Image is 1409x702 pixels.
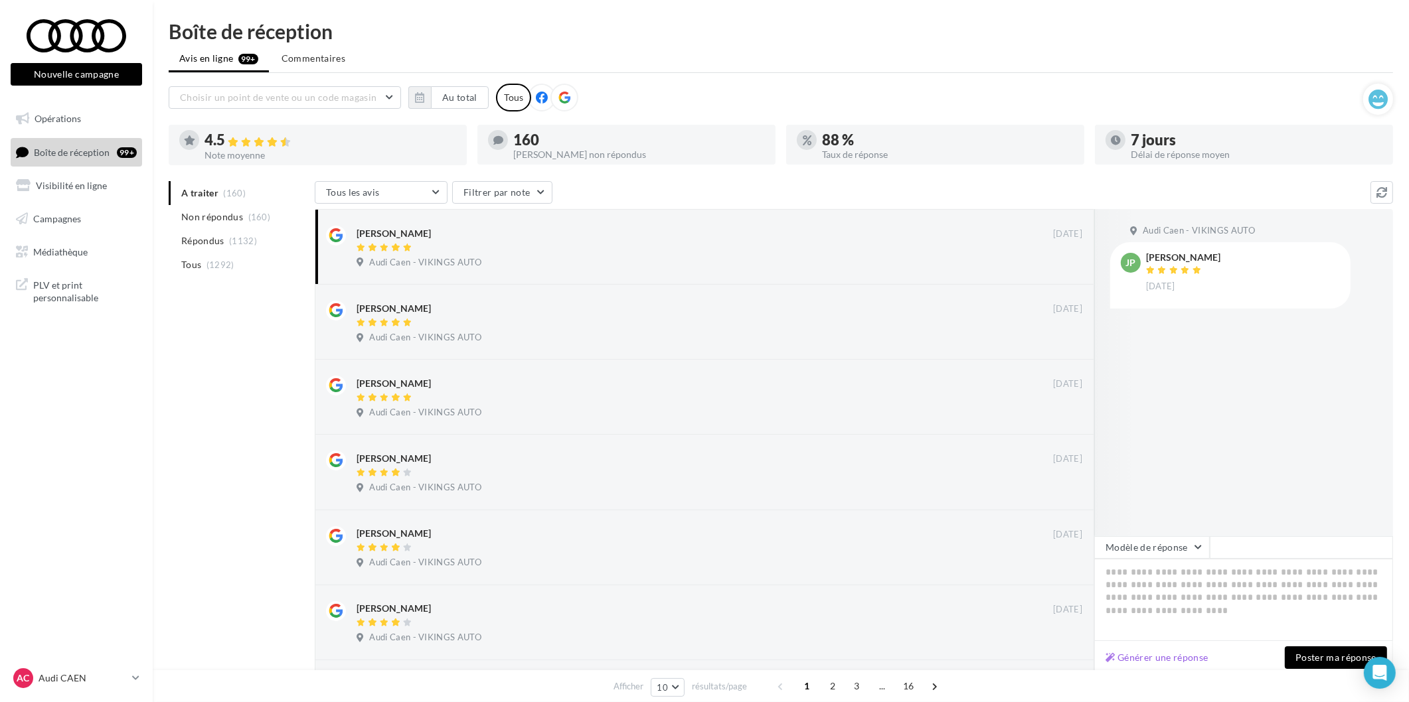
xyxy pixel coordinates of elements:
div: [PERSON_NAME] [357,227,431,240]
span: Tous [181,258,201,271]
button: Au total [408,86,489,109]
div: [PERSON_NAME] [357,452,431,465]
span: Audi Caen - VIKINGS AUTO [369,407,481,419]
span: [DATE] [1053,303,1082,315]
div: 99+ [117,147,137,158]
span: Audi Caen - VIKINGS AUTO [369,482,481,494]
span: Audi Caen - VIKINGS AUTO [369,557,481,569]
span: Audi Caen - VIKINGS AUTO [369,332,481,344]
div: [PERSON_NAME] non répondus [513,150,765,159]
span: PLV et print personnalisable [33,276,137,305]
span: (160) [248,212,271,222]
button: Modèle de réponse [1094,536,1210,559]
a: Visibilité en ligne [8,172,145,200]
div: [PERSON_NAME] [1146,253,1220,262]
div: Note moyenne [205,151,456,160]
button: Choisir un point de vente ou un code magasin [169,86,401,109]
span: Afficher [614,680,643,693]
button: Tous les avis [315,181,448,204]
span: Boîte de réception [34,146,110,157]
div: Boîte de réception [169,21,1393,41]
a: Boîte de réception99+ [8,138,145,167]
div: Délai de réponse moyen [1131,150,1382,159]
span: (1292) [207,259,234,270]
div: [PERSON_NAME] [357,377,431,390]
span: ... [872,675,893,697]
span: [DATE] [1053,529,1082,541]
a: PLV et print personnalisable [8,271,145,310]
div: 88 % [822,133,1074,147]
a: Opérations [8,105,145,133]
span: résultats/page [692,680,747,693]
span: Commentaires [282,52,345,65]
div: 160 [513,133,765,147]
span: Médiathèque [33,246,88,257]
div: [PERSON_NAME] [357,527,431,540]
div: [PERSON_NAME] [357,602,431,615]
span: 16 [898,675,920,697]
div: 4.5 [205,133,456,148]
div: Taux de réponse [822,150,1074,159]
span: AC [17,671,30,685]
span: Répondus [181,234,224,247]
button: 10 [651,678,685,697]
button: Générer une réponse [1100,650,1214,666]
a: Médiathèque [8,238,145,266]
span: [DATE] [1053,228,1082,240]
span: Opérations [35,113,81,124]
button: Filtrer par note [452,181,552,204]
button: Poster ma réponse [1285,646,1387,669]
span: 1 [796,675,817,697]
span: Campagnes [33,213,81,224]
button: Au total [431,86,489,109]
span: Visibilité en ligne [36,180,107,191]
span: Audi Caen - VIKINGS AUTO [1143,225,1255,237]
span: Audi Caen - VIKINGS AUTO [369,257,481,269]
div: Tous [496,84,531,111]
p: Audi CAEN [39,671,127,685]
span: Tous les avis [326,186,380,198]
button: Nouvelle campagne [11,63,142,86]
span: 10 [657,682,668,693]
span: Non répondus [181,210,243,224]
span: [DATE] [1053,378,1082,390]
span: (1132) [229,236,257,246]
span: [DATE] [1146,281,1175,293]
div: Open Intercom Messenger [1364,657,1396,689]
span: 3 [846,675,867,697]
span: 2 [822,675,843,697]
span: Audi Caen - VIKINGS AUTO [369,632,481,644]
a: Campagnes [8,205,145,233]
div: [PERSON_NAME] [357,302,431,315]
a: AC Audi CAEN [11,666,142,691]
span: [DATE] [1053,453,1082,465]
span: Choisir un point de vente ou un code magasin [180,92,376,103]
span: JP [1126,256,1136,269]
div: 7 jours [1131,133,1382,147]
span: [DATE] [1053,604,1082,616]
